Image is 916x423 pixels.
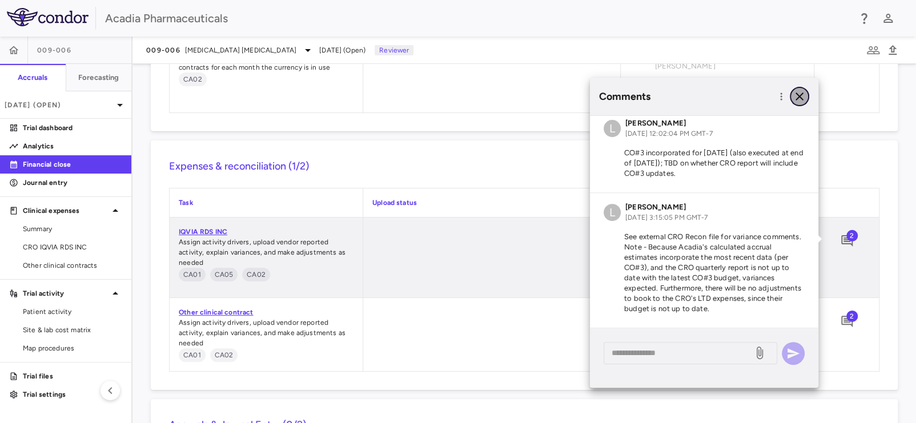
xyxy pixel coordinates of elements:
p: Trial files [23,371,122,381]
span: Other clinical contracts [23,260,122,271]
span: CA02 [242,269,270,280]
p: Trial activity [23,288,109,299]
span: Monthly, the Accounting Manager, or designee, updates the Clinical Trial Workbooks based on infor... [210,348,238,362]
p: Task [179,198,353,208]
p: CO#3 incorporated for [DATE] (also executed at end of [DATE]); TBD on whether CRO report will inc... [604,148,805,179]
p: Financial close [23,159,122,170]
span: CA05 [210,269,238,280]
h6: Comments [599,89,773,104]
span: 2 [846,311,858,322]
svg: Add comment [840,234,854,248]
span: [DATE] 12:02:04 PM GMT-7 [625,130,713,138]
p: Clinical expenses [23,206,109,216]
span: Assign activity drivers, upload vendor reported activity, explain variances, and make adjustments... [179,238,345,267]
span: [DATE] 3:15:05 PM GMT-7 [625,213,708,221]
p: Trial settings [23,389,122,400]
a: IQVIA RDS INC [179,228,227,236]
button: Add comment [837,231,857,251]
p: Upload status [372,198,612,208]
svg: Add comment [840,315,854,328]
span: Assign activity drivers, upload vendor reported activity, explain variances, and make adjustments... [179,319,345,347]
span: As new or amended R&D (clinical trial and other R&D) contracts are executed, the Accounting Manag... [179,348,206,362]
span: Patient activity [23,307,122,317]
h6: [PERSON_NAME] [625,118,713,128]
h6: [PERSON_NAME] [625,202,708,212]
span: CA01 [179,350,206,360]
img: logo-full-BYUhSk78.svg [7,8,89,26]
span: As new or amended R&D (clinical trial and other R&D) contracts are executed, the Accounting Manag... [179,268,206,281]
span: Monthly, the Accounting Manager, or designee, updates the Clinical Trial Workbooks based on infor... [242,268,270,281]
p: [DATE] (Open) [5,100,113,110]
span: 009-006 [146,46,180,55]
span: CRO IQVIA RDS INC [23,242,122,252]
span: Summary [23,224,122,234]
h6: Expenses & reconciliation (1/2) [169,159,879,174]
span: CA02 [179,74,207,84]
button: Add comment [837,312,857,331]
a: Other clinical contract [179,308,253,316]
p: Analytics [23,141,122,151]
span: CA01 [179,269,206,280]
span: [MEDICAL_DATA] [MEDICAL_DATA] [185,45,296,55]
p: See external CRO Recon file for variance comments. Note - Because Acadia's calculated accrual est... [604,232,805,314]
span: Quarterly, the Company reconciles our CRO Direct Labor expenses to the CRO’s estimate. As materia... [210,268,238,281]
p: Journal entry [23,178,122,188]
div: Acadia Pharmaceuticals [105,10,850,27]
span: CA02 [210,350,238,360]
span: Site & lab cost matrix [23,325,122,335]
h6: Accruals [18,72,47,83]
div: L [604,204,621,221]
div: L [604,120,621,137]
span: Monthly, the Accounting Manager, or designee, updates the Clinical Trial Workbooks based on infor... [179,72,207,86]
span: Map procedures [23,343,122,353]
span: 009-006 [37,46,71,55]
span: [DATE] (Open) [319,45,365,55]
p: Reviewer [375,45,413,55]
span: 2 [846,230,858,241]
p: Trial dashboard [23,123,122,133]
h6: Forecasting [78,72,119,83]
